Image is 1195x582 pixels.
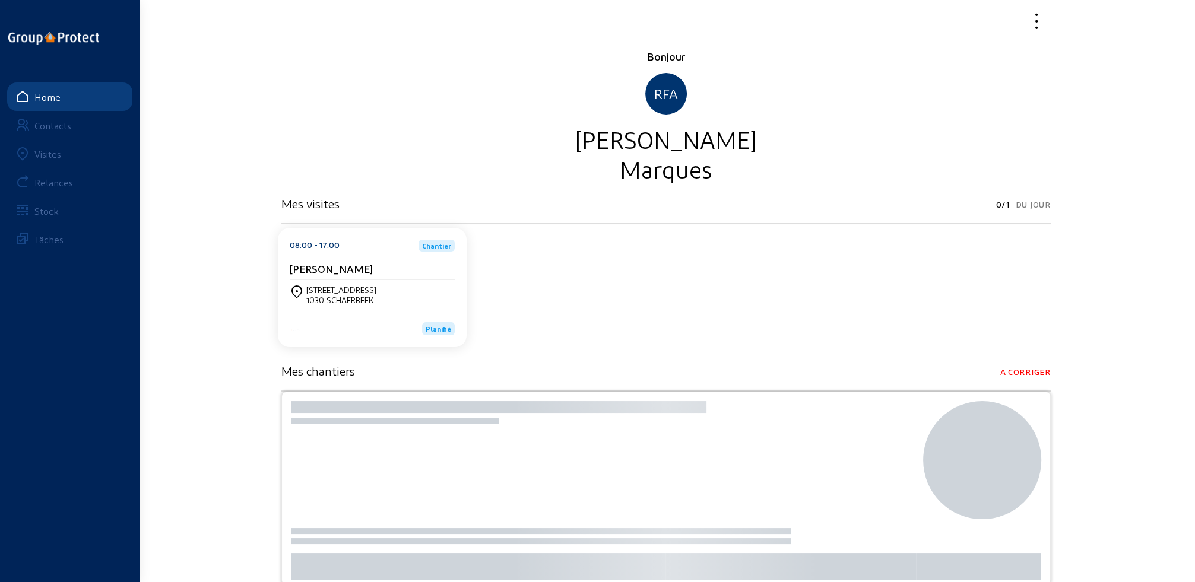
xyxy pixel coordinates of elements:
a: Stock [7,196,132,225]
a: Home [7,82,132,111]
h3: Mes visites [281,196,340,211]
div: Contacts [34,120,71,131]
img: Aqua Protect [290,329,302,332]
div: Bonjour [281,49,1051,63]
div: Marques [281,154,1051,183]
cam-card-title: [PERSON_NAME] [290,262,373,275]
span: 0/1 [996,196,1009,213]
div: RFA [645,73,687,115]
span: Chantier [422,242,451,249]
div: Relances [34,177,73,188]
div: [STREET_ADDRESS] [306,285,376,295]
a: Relances [7,168,132,196]
div: [PERSON_NAME] [281,124,1051,154]
a: Visites [7,139,132,168]
span: Du jour [1016,196,1051,213]
div: Home [34,91,61,103]
div: Stock [34,205,59,217]
h3: Mes chantiers [281,364,355,378]
a: Contacts [7,111,132,139]
span: Planifié [426,325,451,333]
div: 08:00 - 17:00 [290,240,340,252]
img: logo-oneline.png [8,32,99,45]
div: 1030 SCHAERBEEK [306,295,376,305]
span: A corriger [1000,364,1051,380]
div: Tâches [34,234,64,245]
div: Visites [34,148,61,160]
a: Tâches [7,225,132,253]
